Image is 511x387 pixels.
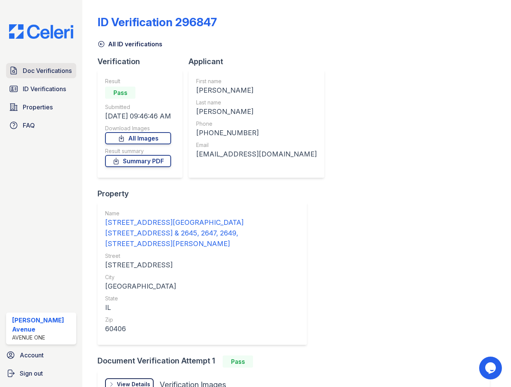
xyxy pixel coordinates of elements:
div: Document Verification Attempt 1 [97,355,496,368]
a: Name [STREET_ADDRESS][GEOGRAPHIC_DATA][STREET_ADDRESS] & 2645, 2647, 2649, [STREET_ADDRESS][PERSO... [105,210,299,249]
div: Email [196,141,317,149]
div: [PERSON_NAME] Avenue [12,316,73,334]
div: Last name [196,99,317,106]
div: Applicant [189,56,330,67]
div: Street [105,252,299,260]
div: Result summary [105,147,171,155]
div: Pass [223,355,253,368]
div: Result [105,77,171,85]
span: Account [20,351,44,360]
span: Sign out [20,369,43,378]
div: ID Verification 296847 [97,15,217,29]
span: Doc Verifications [23,66,72,75]
div: Zip [105,316,299,324]
span: ID Verifications [23,84,66,93]
div: [GEOGRAPHIC_DATA] [105,281,299,292]
img: CE_Logo_Blue-a8612792a0a2168367f1c8372b55b34899dd931a85d93a1a3d3e32e68fde9ad4.png [3,24,79,39]
a: Summary PDF [105,155,171,167]
div: Verification [97,56,189,67]
div: [EMAIL_ADDRESS][DOMAIN_NAME] [196,149,317,160]
div: First name [196,77,317,85]
a: Account [3,348,79,363]
div: Download Images [105,125,171,132]
div: State [105,295,299,302]
div: [PERSON_NAME] [196,85,317,96]
div: IL [105,302,299,313]
div: Avenue One [12,334,73,341]
div: 60406 [105,324,299,334]
a: All Images [105,132,171,144]
a: Properties [6,100,76,115]
div: [DATE] 09:46:46 AM [105,111,171,122]
div: [PHONE_NUMBER] [196,128,317,138]
div: [STREET_ADDRESS][GEOGRAPHIC_DATA][STREET_ADDRESS] & 2645, 2647, 2649, [STREET_ADDRESS][PERSON_NAME] [105,217,299,249]
div: [PERSON_NAME] [196,106,317,117]
span: FAQ [23,121,35,130]
div: Name [105,210,299,217]
div: [STREET_ADDRESS] [105,260,299,270]
span: Properties [23,103,53,112]
div: City [105,273,299,281]
div: Phone [196,120,317,128]
a: FAQ [6,118,76,133]
div: Submitted [105,103,171,111]
div: Property [97,188,313,199]
a: All ID verifications [97,39,162,49]
div: Pass [105,87,135,99]
a: Doc Verifications [6,63,76,78]
a: Sign out [3,366,79,381]
a: ID Verifications [6,81,76,96]
iframe: chat widget [479,357,503,379]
